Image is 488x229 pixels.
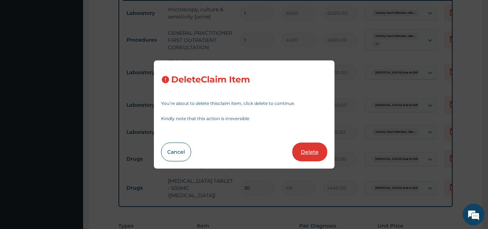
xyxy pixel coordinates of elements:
button: Cancel [161,143,191,161]
div: Chat with us now [38,41,121,50]
textarea: Type your message and hit 'Enter' [4,152,138,178]
button: Delete [292,143,327,161]
span: We're online! [42,68,100,141]
img: d_794563401_company_1708531726252_794563401 [13,36,29,54]
h3: Delete Claim Item [171,75,250,85]
div: Minimize live chat window [118,4,136,21]
p: Kindly note that this action is irreversible [161,116,327,121]
p: You’re about to delete this claim item , click delete to continue. [161,101,327,106]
